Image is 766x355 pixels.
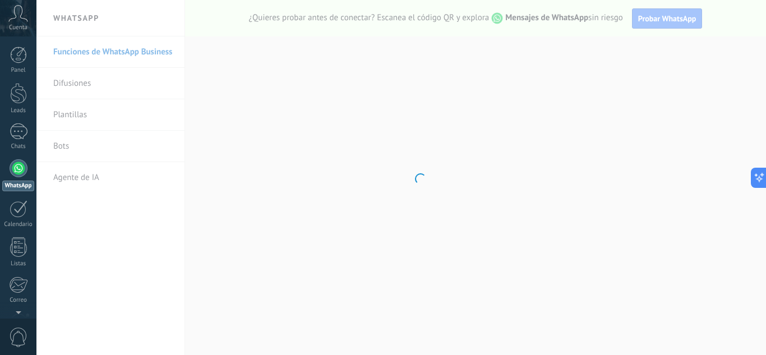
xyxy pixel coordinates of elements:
div: Panel [2,67,35,74]
div: Correo [2,297,35,304]
div: Calendario [2,221,35,228]
div: Chats [2,143,35,150]
div: Listas [2,260,35,268]
span: Cuenta [9,24,27,31]
div: WhatsApp [2,181,34,191]
div: Leads [2,107,35,114]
